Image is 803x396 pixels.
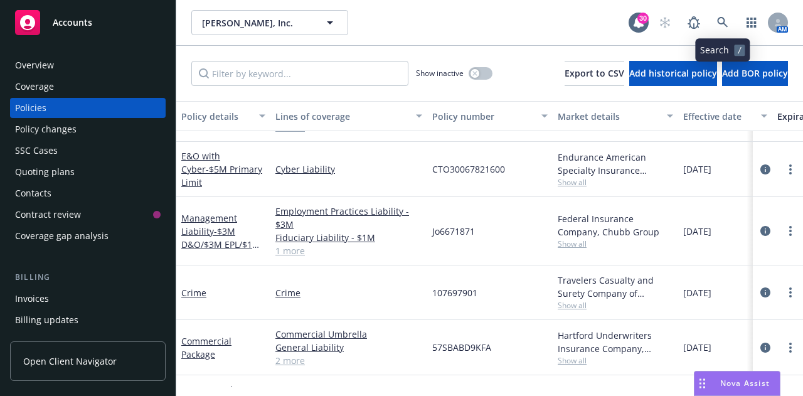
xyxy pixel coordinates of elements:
[10,205,166,225] a: Contract review
[558,151,673,177] div: Endurance American Specialty Insurance Company, Sompo International, CRC Group
[720,378,770,388] span: Nova Assist
[558,177,673,188] span: Show all
[15,183,51,203] div: Contacts
[722,67,788,79] span: Add BOR policy
[683,225,711,238] span: [DATE]
[558,329,673,355] div: Hartford Underwriters Insurance Company, Hartford Insurance Group
[722,61,788,86] button: Add BOR policy
[181,335,231,360] a: Commercial Package
[275,163,422,176] a: Cyber Liability
[181,287,206,299] a: Crime
[432,286,477,299] span: 107697901
[683,341,711,354] span: [DATE]
[432,341,491,354] span: 57SBABD9KFA
[15,162,75,182] div: Quoting plans
[565,61,624,86] button: Export to CSV
[15,141,58,161] div: SSC Cases
[710,10,735,35] a: Search
[53,18,92,28] span: Accounts
[15,119,77,139] div: Policy changes
[629,61,717,86] button: Add historical policy
[275,286,422,299] a: Crime
[432,110,534,123] div: Policy number
[629,67,717,79] span: Add historical policy
[15,55,54,75] div: Overview
[432,163,505,176] span: CTO30067821600
[758,340,773,355] a: circleInformation
[739,10,764,35] a: Switch app
[683,163,711,176] span: [DATE]
[558,355,673,366] span: Show all
[758,162,773,177] a: circleInformation
[10,55,166,75] a: Overview
[202,16,311,29] span: [PERSON_NAME], Inc.
[427,101,553,131] button: Policy number
[694,372,710,395] div: Drag to move
[758,285,773,300] a: circleInformation
[15,310,78,330] div: Billing updates
[191,10,348,35] button: [PERSON_NAME], Inc.
[694,371,780,396] button: Nova Assist
[275,205,422,231] a: Employment Practices Liability - $3M
[15,205,81,225] div: Contract review
[10,226,166,246] a: Coverage gap analysis
[176,101,270,131] button: Policy details
[15,226,109,246] div: Coverage gap analysis
[758,223,773,238] a: circleInformation
[23,355,117,368] span: Open Client Navigator
[275,341,422,354] a: General Liability
[10,183,166,203] a: Contacts
[275,110,408,123] div: Lines of coverage
[181,212,260,264] a: Management Liability
[15,289,49,309] div: Invoices
[683,286,711,299] span: [DATE]
[783,162,798,177] a: more
[783,223,798,238] a: more
[181,150,262,188] a: E&O with Cyber
[10,289,166,309] a: Invoices
[558,238,673,249] span: Show all
[181,163,262,188] span: - $5M Primary Limit
[191,61,408,86] input: Filter by keyword...
[553,101,678,131] button: Market details
[10,5,166,40] a: Accounts
[10,271,166,284] div: Billing
[558,274,673,300] div: Travelers Casualty and Surety Company of America, Travelers Insurance
[15,77,54,97] div: Coverage
[783,340,798,355] a: more
[275,231,422,244] a: Fiduciary Liability - $1M
[678,101,772,131] button: Effective date
[181,225,260,264] span: - $3M D&O/$3M EPL/$1M FID
[558,212,673,238] div: Federal Insurance Company, Chubb Group
[683,110,753,123] div: Effective date
[565,67,624,79] span: Export to CSV
[275,244,422,257] a: 1 more
[181,110,252,123] div: Policy details
[10,310,166,330] a: Billing updates
[10,119,166,139] a: Policy changes
[652,10,678,35] a: Start snowing
[416,68,464,78] span: Show inactive
[10,141,166,161] a: SSC Cases
[10,98,166,118] a: Policies
[275,328,422,341] a: Commercial Umbrella
[558,110,659,123] div: Market details
[10,77,166,97] a: Coverage
[432,225,475,238] span: Jo6671871
[558,300,673,311] span: Show all
[270,101,427,131] button: Lines of coverage
[783,285,798,300] a: more
[681,10,706,35] a: Report a Bug
[275,354,422,367] a: 2 more
[637,13,649,24] div: 30
[15,98,46,118] div: Policies
[10,162,166,182] a: Quoting plans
